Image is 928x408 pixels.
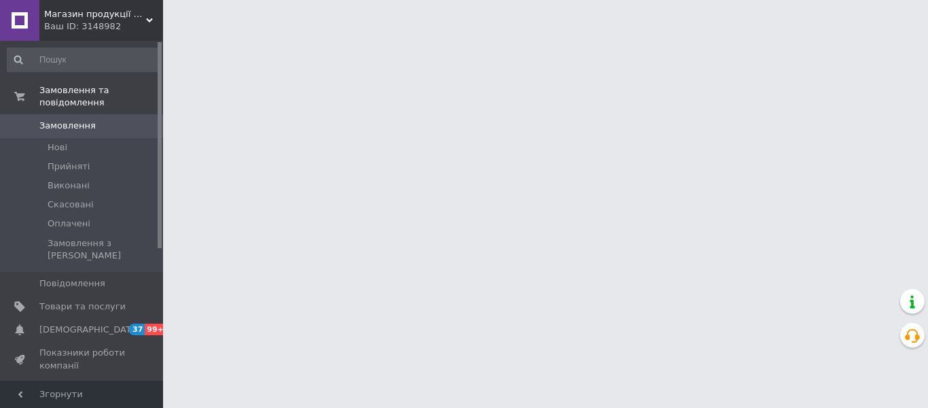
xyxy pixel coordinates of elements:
span: Магазин продукції Латинскої та Північної Америки [44,8,146,20]
input: Пошук [7,48,160,72]
span: 37 [129,324,145,335]
span: Показники роботи компанії [39,347,126,371]
span: Виконані [48,180,90,192]
span: Товари та послуги [39,301,126,313]
span: Прийняті [48,160,90,173]
div: Ваш ID: 3148982 [44,20,163,33]
span: 99+ [145,324,167,335]
span: Повідомлення [39,277,105,290]
span: Скасовані [48,199,94,211]
span: Замовлення з [PERSON_NAME] [48,237,159,262]
span: Замовлення та повідомлення [39,84,163,109]
span: Нові [48,141,67,154]
span: [DEMOGRAPHIC_DATA] [39,324,140,336]
span: Оплачені [48,218,90,230]
span: Замовлення [39,120,96,132]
